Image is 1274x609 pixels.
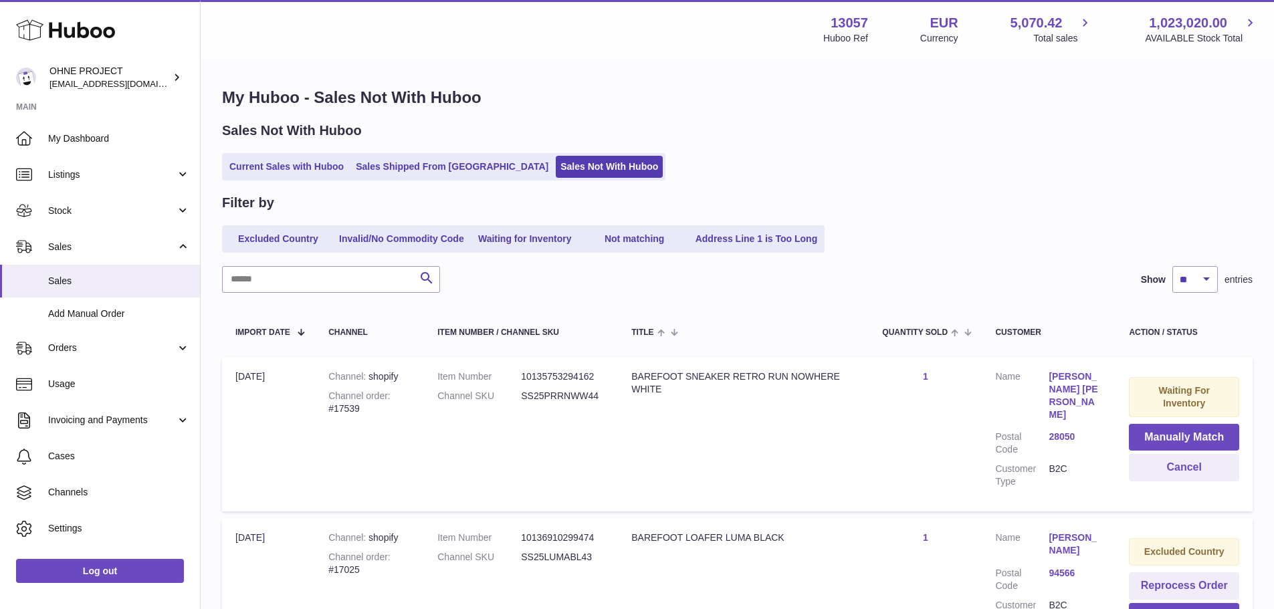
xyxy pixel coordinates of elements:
dt: Item Number [437,531,521,544]
button: Cancel [1129,454,1239,481]
img: internalAdmin-13057@internal.huboo.com [16,68,36,88]
div: BAREFOOT LOAFER LUMA BLACK [631,531,855,544]
span: Listings [48,168,176,181]
a: [PERSON_NAME] [1049,531,1102,557]
div: Huboo Ref [823,32,868,45]
td: [DATE] [222,357,315,511]
a: 5,070.42 Total sales [1011,14,1093,45]
dt: Postal Code [995,567,1049,592]
dt: Name [995,370,1049,424]
strong: EUR [930,14,958,32]
a: Not matching [581,228,688,250]
span: Quantity Sold [882,328,948,337]
span: Total sales [1033,32,1093,45]
a: 1 [923,371,928,382]
span: Invoicing and Payments [48,414,176,427]
span: Orders [48,342,176,354]
dt: Item Number [437,370,521,383]
span: Sales [48,275,190,287]
dd: B2C [1049,463,1102,488]
dd: 10135753294162 [521,370,605,383]
div: Action / Status [1129,328,1239,337]
span: [EMAIL_ADDRESS][DOMAIN_NAME] [49,78,197,89]
a: 1 [923,532,928,543]
h2: Filter by [222,194,274,212]
span: Cases [48,450,190,463]
div: #17539 [328,390,411,415]
strong: Excluded Country [1144,546,1225,557]
strong: 13057 [831,14,868,32]
div: #17025 [328,551,411,576]
dt: Channel SKU [437,551,521,564]
a: 94566 [1049,567,1102,580]
div: Item Number / Channel SKU [437,328,605,337]
span: Import date [235,328,290,337]
span: Channels [48,486,190,499]
span: Stock [48,205,176,217]
span: Title [631,328,653,337]
dt: Name [995,531,1049,560]
span: entries [1225,273,1253,286]
strong: Channel order [328,552,391,562]
strong: Waiting For Inventory [1158,385,1209,408]
a: Invalid/No Commodity Code [334,228,469,250]
span: My Dashboard [48,132,190,145]
div: BAREFOOT SNEAKER RETRO RUN NOWHERE WHITE [631,370,855,396]
a: Current Sales with Huboo [225,156,348,178]
label: Show [1141,273,1166,286]
button: Reprocess Order [1129,572,1239,600]
dt: Channel SKU [437,390,521,402]
span: Usage [48,378,190,390]
a: Address Line 1 is Too Long [691,228,823,250]
span: 1,023,020.00 [1149,14,1243,32]
div: shopify [328,531,411,544]
a: Sales Shipped From [GEOGRAPHIC_DATA] [351,156,553,178]
dt: Postal Code [995,431,1049,456]
div: Channel [328,328,411,337]
h1: My Huboo - Sales Not With Huboo [222,87,1253,108]
dd: SS25PRRNWW44 [521,390,605,402]
strong: Channel [328,532,368,543]
a: 28050 [1049,431,1102,443]
dt: Customer Type [995,463,1049,488]
div: Currency [920,32,958,45]
span: AVAILABLE Stock Total [1145,32,1258,45]
a: Excluded Country [225,228,332,250]
strong: Channel [328,371,368,382]
a: 1,023,020.00 AVAILABLE Stock Total [1145,14,1258,45]
span: 5,070.42 [1011,14,1078,32]
h2: Sales Not With Huboo [222,122,362,140]
dd: SS25LUMABL43 [521,551,605,564]
a: [PERSON_NAME] [PERSON_NAME] [1049,370,1102,421]
span: Sales [48,241,176,253]
div: shopify [328,370,411,383]
span: Settings [48,522,190,535]
div: OHNE PROJECT [49,65,170,90]
button: Manually Match [1129,424,1239,451]
strong: Channel order [328,390,391,401]
div: Customer [995,328,1102,337]
dd: 10136910299474 [521,531,605,544]
span: Add Manual Order [48,308,190,320]
a: Log out [16,559,184,583]
a: Waiting for Inventory [471,228,578,250]
a: Sales Not With Huboo [556,156,663,178]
